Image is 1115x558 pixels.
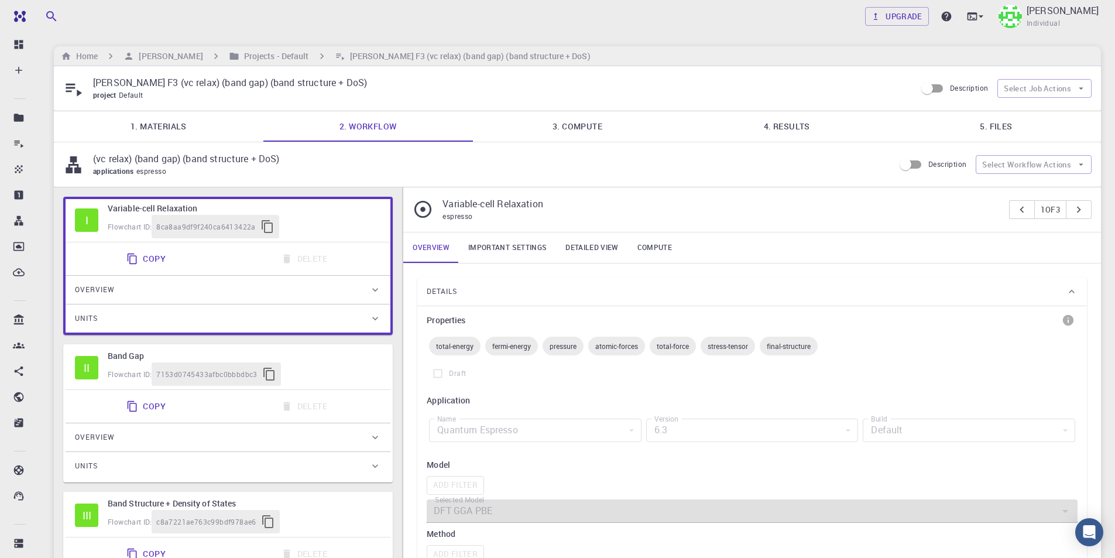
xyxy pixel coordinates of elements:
[459,232,556,263] a: Important settings
[75,428,115,447] span: Overview
[119,90,148,100] span: Default
[588,341,645,351] span: atomic-forces
[1027,4,1099,18] p: [PERSON_NAME]
[239,50,309,63] h6: Projects - Default
[628,232,681,263] a: Compute
[75,208,98,232] div: I
[429,341,481,351] span: total-energy
[760,341,818,351] span: final-structure
[427,394,1078,407] h6: Application
[650,341,696,351] span: total-force
[865,7,929,26] a: Upgrade
[108,202,381,215] h6: Variable-cell Relaxation
[1059,311,1078,330] button: info
[682,111,891,142] a: 4. Results
[93,152,885,166] p: (vc relax) (band gap) (band structure + DoS)
[999,5,1022,28] img: Taha Yusuf
[54,111,263,142] a: 1. Materials
[23,8,60,19] span: Destek
[427,458,1078,471] h6: Model
[435,495,484,505] label: Selected Model
[75,356,98,379] span: Idle
[950,83,988,93] span: Description
[119,247,175,271] button: Copy
[417,278,1087,306] div: Details
[108,222,152,231] span: Flowchart ID:
[427,282,457,301] span: Details
[93,166,136,176] span: applications
[75,309,98,328] span: Units
[427,314,465,327] h6: Properties
[403,232,459,263] a: Overview
[437,414,456,424] label: Name
[427,528,1078,540] h6: Method
[928,159,966,169] span: Description
[701,341,755,351] span: stress-tensor
[66,304,390,333] div: Units
[485,341,538,351] span: fermi-energy
[75,504,98,527] span: Idle
[429,419,641,442] div: Quantum Espresso
[59,50,593,63] nav: breadcrumb
[863,419,1075,442] div: Default
[108,497,381,510] h6: Band Structure + Density of States
[75,457,98,475] span: Units
[1034,200,1066,219] button: 1of3
[543,341,584,351] span: pressure
[75,504,98,527] div: III
[431,503,1055,519] input: Select a model
[646,419,859,442] div: 6.3
[442,211,472,221] span: espresso
[119,395,175,418] button: Copy
[345,50,591,63] h6: [PERSON_NAME] F3 (vc relax) (band gap) (band structure + DoS)
[263,111,473,142] a: 2. Workflow
[156,221,256,233] span: 8ca8aa9df9f240ca6413422a
[449,368,466,379] span: Draft
[871,414,887,424] label: Build
[71,50,98,63] h6: Home
[108,517,152,526] span: Flowchart ID:
[1009,200,1092,219] div: pager
[108,369,152,379] span: Flowchart ID:
[75,356,98,379] div: II
[75,208,98,232] span: Idle
[93,76,907,90] p: [PERSON_NAME] F3 (vc relax) (band gap) (band structure + DoS)
[66,423,390,451] div: Overview
[66,276,390,304] div: Overview
[654,414,678,424] label: Version
[473,111,682,142] a: 3. Compute
[156,516,256,528] span: c8a7221ae763c99bdf978ae6
[891,111,1101,142] a: 5. Files
[1027,18,1060,29] span: Individual
[75,280,115,299] span: Overview
[997,79,1092,98] button: Select Job Actions
[1075,518,1103,546] div: Open Intercom Messenger
[9,11,26,22] img: logo
[976,155,1092,174] button: Select Workflow Actions
[66,452,390,480] div: Units
[556,232,627,263] a: Detailed view
[136,166,171,176] span: espresso
[134,50,203,63] h6: [PERSON_NAME]
[156,369,258,381] span: 7153d0745433afbc0bbbdbc3
[442,197,1000,211] p: Variable-cell Relaxation
[108,350,381,362] h6: Band Gap
[93,90,119,100] span: project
